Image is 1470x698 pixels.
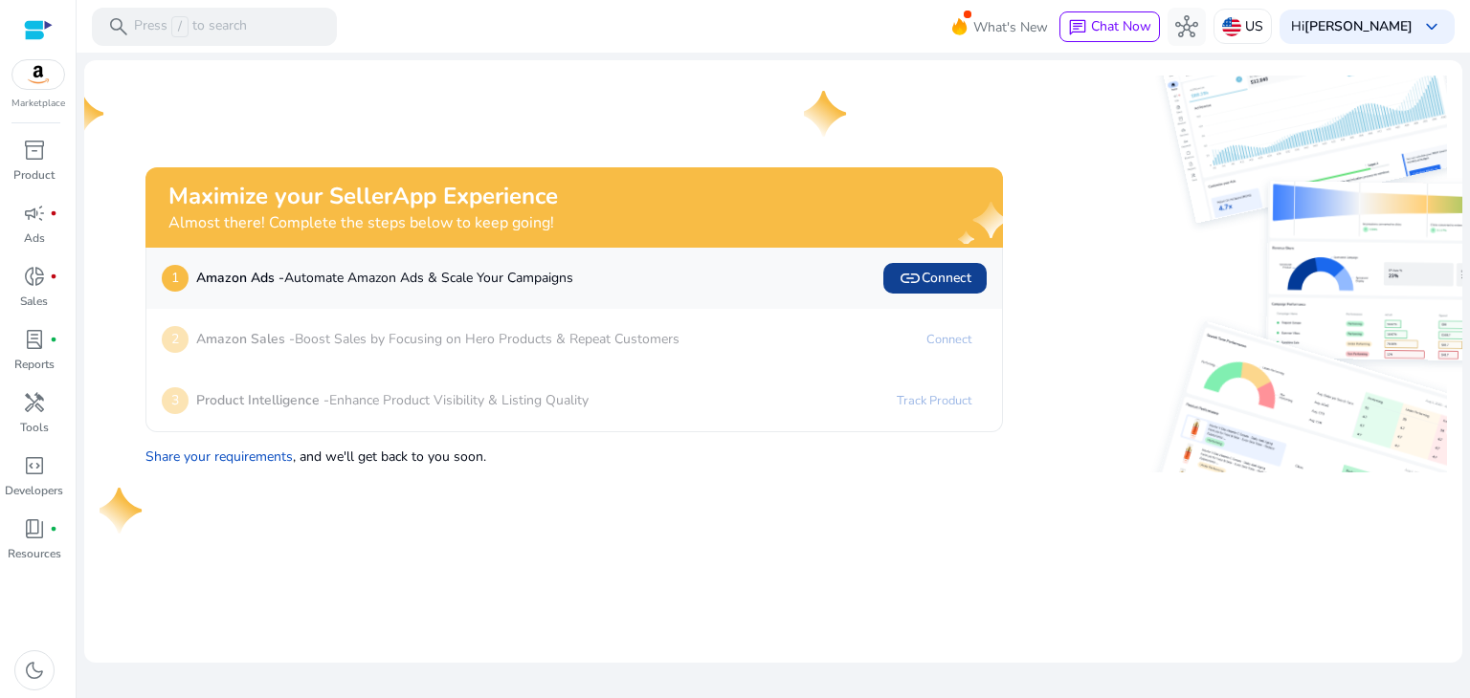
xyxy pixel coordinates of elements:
button: hub [1168,8,1206,46]
p: Resources [8,545,61,562]
a: Track Product [881,385,987,416]
h2: Maximize your SellerApp Experience [168,183,558,210]
p: 3 [162,387,189,414]
p: 1 [162,265,189,292]
p: Automate Amazon Ads & Scale Your Campaigns [196,268,573,288]
span: fiber_manual_record [50,273,57,280]
span: code_blocks [23,454,46,477]
span: Connect [899,267,971,290]
p: Sales [20,293,48,310]
span: keyboard_arrow_down [1420,15,1443,38]
span: handyman [23,391,46,414]
p: Developers [5,482,63,499]
span: search [107,15,130,38]
p: , and we'll get back to you soon. [145,439,1003,467]
p: 2 [162,326,189,353]
span: fiber_manual_record [50,336,57,343]
b: Amazon Ads - [196,269,284,287]
p: US [1245,10,1263,43]
span: fiber_manual_record [50,209,57,217]
span: chat [1068,18,1087,37]
span: book_4 [23,517,46,540]
span: hub [1175,15,1198,38]
img: one-star.svg [100,488,145,534]
a: Connect [911,324,987,355]
span: inventory_2 [23,139,46,162]
p: Marketplace [11,97,65,111]
h4: Almost there! Complete the steps below to keep going! [168,214,558,232]
img: us.svg [1222,17,1241,36]
p: Tools [20,419,49,436]
span: Chat Now [1091,17,1151,35]
span: campaign [23,202,46,225]
p: Enhance Product Visibility & Listing Quality [196,390,589,410]
p: Product [13,166,55,184]
img: amazon.svg [12,60,64,89]
p: Ads [24,229,45,247]
span: What's New [973,11,1048,44]
span: link [899,267,922,290]
span: donut_small [23,265,46,288]
span: dark_mode [23,659,46,682]
button: linkConnect [883,263,987,294]
button: chatChat Now [1059,11,1160,42]
img: one-star.svg [804,91,850,137]
img: one-star.svg [61,91,107,137]
b: Product Intelligence - [196,391,329,409]
a: Share your requirements [145,447,293,466]
span: fiber_manual_record [50,525,57,533]
span: lab_profile [23,328,46,351]
b: [PERSON_NAME] [1304,17,1413,35]
b: Amazon Sales - [196,330,295,348]
p: Reports [14,356,55,373]
p: Hi [1291,20,1413,33]
p: Press to search [134,16,247,37]
span: / [171,16,189,37]
p: Boost Sales by Focusing on Hero Products & Repeat Customers [196,329,679,349]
